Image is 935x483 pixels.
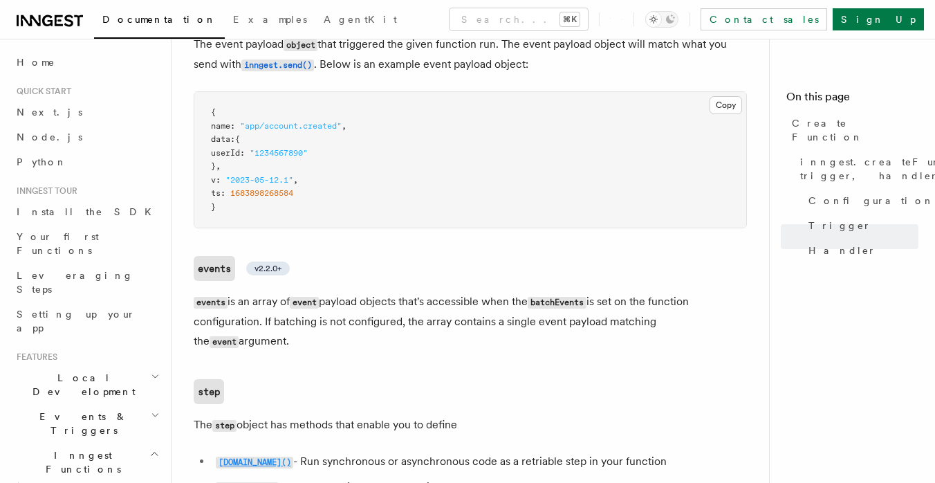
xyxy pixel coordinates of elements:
span: "app/account.created" [240,121,342,131]
button: Local Development [11,365,163,404]
span: data [211,134,230,144]
span: Configuration [808,194,934,208]
span: Inngest tour [11,185,77,197]
a: inngest.send() [241,57,314,71]
span: { [211,107,216,117]
code: step [212,420,237,432]
span: Local Development [11,371,151,399]
p: The object has methods that enable you to define [194,415,747,435]
span: Your first Functions [17,231,99,256]
code: batchEvents [528,297,586,309]
span: Create Function [792,116,918,144]
a: Handler [803,238,918,263]
span: , [342,121,346,131]
a: Home [11,50,163,75]
span: Examples [233,14,307,25]
span: : [221,188,225,198]
a: Configuration [803,188,918,213]
span: Leveraging Steps [17,270,133,295]
span: , [293,175,298,185]
span: : [230,121,235,131]
span: , [216,161,221,171]
a: Install the SDK [11,199,163,224]
span: Handler [808,244,876,257]
a: events v2.2.0+ [194,256,290,281]
span: Setting up your app [17,309,136,334]
span: } [211,202,216,212]
span: Home [17,55,55,69]
a: Your first Functions [11,224,163,263]
a: Leveraging Steps [11,263,163,302]
span: AgentKit [324,14,397,25]
a: Setting up your app [11,302,163,340]
span: Next.js [17,107,82,118]
a: AgentKit [315,4,405,37]
a: Examples [225,4,315,37]
span: v [211,175,216,185]
span: Node.js [17,131,82,143]
code: events [194,297,228,309]
code: event [210,336,239,348]
a: Node.js [11,125,163,149]
code: object [284,39,317,51]
a: step [194,379,224,404]
a: Python [11,149,163,174]
a: Trigger [803,213,918,238]
span: : [216,175,221,185]
span: : [230,134,235,144]
code: events [194,256,235,281]
code: event [290,297,319,309]
span: Features [11,352,57,363]
span: Inngest Functions [11,448,149,476]
a: inngest.createFunction(configuration, trigger, handler): InngestFunction [795,149,918,188]
span: Trigger [808,219,871,233]
span: ts [211,188,221,198]
span: name [211,121,230,131]
p: is an array of payload objects that's accessible when the is set on the function configuration. I... [194,292,747,352]
span: Quick start [11,86,71,97]
button: Toggle dark mode [645,11,678,28]
span: Events & Triggers [11,410,151,437]
span: "1234567890" [250,148,308,158]
code: [DOMAIN_NAME]() [216,457,293,468]
h4: On this page [786,89,918,111]
span: } [211,161,216,171]
a: Contact sales [701,8,827,30]
span: { [235,134,240,144]
p: The event payload that triggered the given function run. The event payload object will match what... [194,35,747,75]
button: Events & Triggers [11,404,163,443]
code: inngest.send() [241,60,314,71]
li: - Run synchronous or asynchronous code as a retriable step in your function [212,452,747,472]
kbd: ⌘K [560,12,580,26]
button: Inngest Functions [11,443,163,482]
a: [DOMAIN_NAME]() [216,455,293,468]
span: userId [211,148,240,158]
span: Documentation [102,14,216,25]
span: : [240,148,245,158]
span: "2023-05-12.1" [225,175,293,185]
button: Search...⌘K [450,8,588,30]
a: Documentation [94,4,225,39]
span: Install the SDK [17,206,160,217]
a: Create Function [786,111,918,149]
span: Python [17,156,67,167]
button: Copy [710,96,742,114]
span: v2.2.0+ [254,263,281,274]
a: Sign Up [833,8,924,30]
a: Next.js [11,100,163,125]
span: 1683898268584 [230,188,293,198]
